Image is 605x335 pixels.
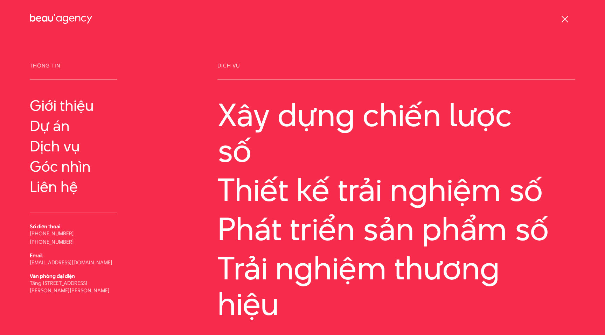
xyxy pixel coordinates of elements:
[30,138,117,155] a: Dịch vụ
[30,158,117,175] a: Góc nhìn
[30,117,117,134] a: Dự án
[217,250,575,322] a: Trải nghiệm thương hiệu
[217,172,575,208] a: Thiết kế trải nghiệm số
[217,63,575,80] span: Dịch vụ
[30,238,74,245] a: [PHONE_NUMBER]
[30,279,117,294] p: Tầng [STREET_ADDRESS][PERSON_NAME][PERSON_NAME]
[30,223,60,230] b: Số điện thoại
[30,252,43,259] b: Email
[30,230,74,237] a: [PHONE_NUMBER]
[30,272,75,280] b: Văn phòng đại diện
[30,97,117,114] a: Giới thiệu
[30,178,117,195] a: Liên hệ
[217,211,575,247] a: Phát triển sản phẩm số
[30,63,117,80] span: Thông tin
[217,97,575,169] a: Xây dựng chiến lược số
[30,259,112,266] a: [EMAIL_ADDRESS][DOMAIN_NAME]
